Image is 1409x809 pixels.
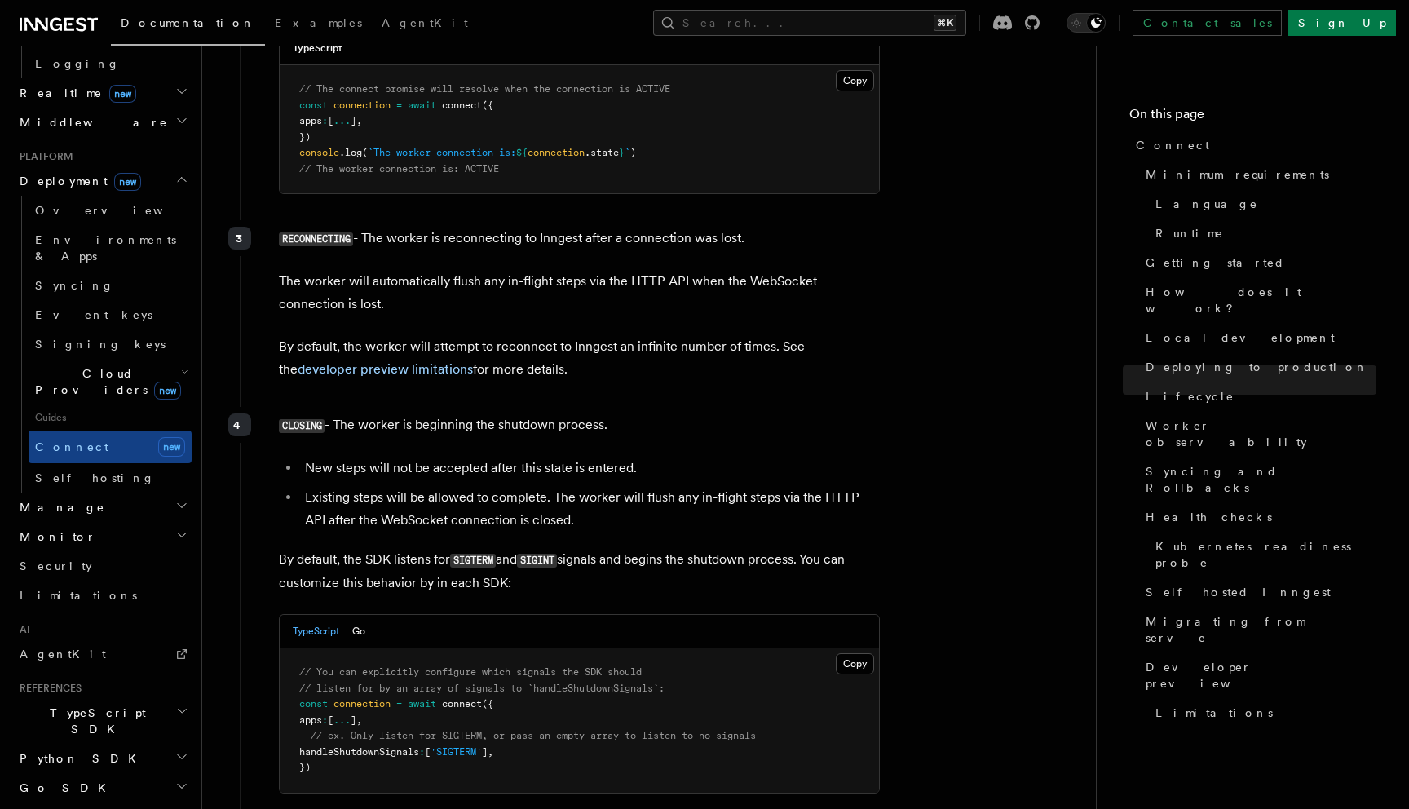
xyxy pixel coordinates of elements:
[1146,584,1331,600] span: Self hosted Inngest
[20,559,92,572] span: Security
[442,698,482,710] span: connect
[13,522,192,551] button: Monitor
[20,648,106,661] span: AgentKit
[299,683,665,694] span: // listen for by an array of signals to `handleShutdownSignals`:
[29,225,192,271] a: Environments & Apps
[1146,359,1368,375] span: Deploying to production
[322,714,328,726] span: :
[13,528,96,545] span: Monitor
[279,270,880,316] p: The worker will automatically flush any in-flight steps via the HTTP API when the WebSocket conne...
[299,115,322,126] span: apps
[228,413,251,436] div: 4
[35,204,203,217] span: Overview
[29,300,192,329] a: Event keys
[299,746,419,758] span: handleShutdownSignals
[29,196,192,225] a: Overview
[1149,219,1376,248] a: Runtime
[300,457,880,480] li: New steps will not be accepted after this state is entered.
[158,437,185,457] span: new
[13,698,192,744] button: TypeScript SDK
[35,471,155,484] span: Self hosting
[299,698,328,710] span: const
[934,15,956,31] kbd: ⌘K
[265,5,372,44] a: Examples
[1155,196,1258,212] span: Language
[13,773,192,802] button: Go SDK
[1129,130,1376,160] a: Connect
[1129,104,1376,130] h4: On this page
[300,486,880,532] li: Existing steps will be allowed to complete. The worker will flush any in-flight steps via the HTT...
[35,279,114,292] span: Syncing
[351,714,356,726] span: ]
[279,232,353,246] code: RECONNECTING
[630,147,636,158] span: )
[13,744,192,773] button: Python SDK
[13,499,105,515] span: Manage
[13,623,30,636] span: AI
[425,746,431,758] span: [
[1139,652,1376,698] a: Developer preview
[1146,613,1376,646] span: Migrating from serve
[1146,329,1335,346] span: Local development
[1139,411,1376,457] a: Worker observability
[1146,418,1376,450] span: Worker observability
[29,49,192,78] a: Logging
[13,173,141,189] span: Deployment
[20,589,137,602] span: Limitations
[13,705,176,737] span: TypeScript SDK
[35,308,152,321] span: Event keys
[1288,10,1396,36] a: Sign Up
[328,115,333,126] span: [
[619,147,625,158] span: }
[1146,388,1235,404] span: Lifecycle
[35,233,176,263] span: Environments & Apps
[482,99,493,111] span: ({
[299,714,322,726] span: apps
[339,147,362,158] span: .log
[585,147,619,158] span: .state
[275,16,362,29] span: Examples
[516,147,528,158] span: ${
[1133,10,1282,36] a: Contact sales
[328,714,333,726] span: [
[29,271,192,300] a: Syncing
[836,70,874,91] button: Copy
[279,413,880,437] p: - The worker is beginning the shutdown process.
[279,419,325,433] code: CLOSING
[1149,698,1376,727] a: Limitations
[299,131,311,143] span: })
[352,615,365,648] button: Go
[333,99,391,111] span: connection
[1155,705,1273,721] span: Limitations
[293,615,339,648] button: TypeScript
[13,78,192,108] button: Realtimenew
[442,99,482,111] span: connect
[299,163,499,175] span: // The worker connection is: ACTIVE
[1146,284,1376,316] span: How does it work?
[293,42,342,55] h3: TypeScript
[382,16,468,29] span: AgentKit
[35,440,108,453] span: Connect
[1155,538,1376,571] span: Kubernetes readiness probe
[299,762,311,773] span: })
[29,463,192,493] a: Self hosting
[482,698,493,710] span: ({
[1149,189,1376,219] a: Language
[625,147,630,158] span: `
[1139,382,1376,411] a: Lifecycle
[333,698,391,710] span: connection
[408,99,436,111] span: await
[299,147,339,158] span: console
[1139,457,1376,502] a: Syncing and Rollbacks
[13,581,192,610] a: Limitations
[279,548,880,595] p: By default, the SDK listens for and signals and begins the shutdown process. You can customize th...
[1139,323,1376,352] a: Local development
[13,166,192,196] button: Deploymentnew
[372,5,478,44] a: AgentKit
[13,85,136,101] span: Realtime
[298,361,473,377] a: developer preview limitations
[1139,607,1376,652] a: Migrating from serve
[1146,254,1285,271] span: Getting started
[35,57,120,70] span: Logging
[29,365,181,398] span: Cloud Providers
